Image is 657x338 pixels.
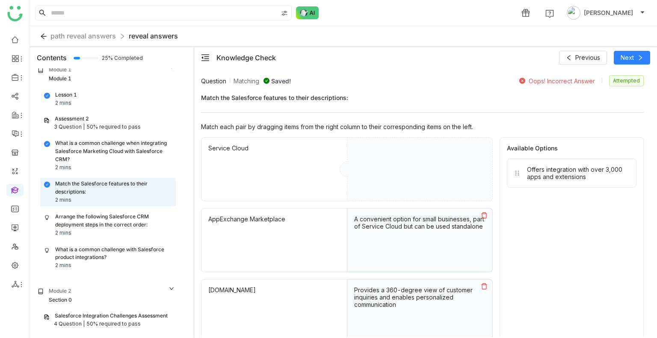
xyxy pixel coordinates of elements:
[49,75,71,83] div: Module 1
[201,93,644,102] span: Match the Salesforce features to their descriptions:
[567,6,580,20] img: avatar
[565,6,647,20] button: [PERSON_NAME]
[55,99,71,107] div: 2 mins
[354,286,485,308] div: Provides a 360-degree view of customer inquiries and enables personalized communication
[201,137,347,201] div: Service Cloud
[44,215,50,220] img: knowledge_check.svg
[575,53,600,62] span: Previous
[55,312,168,320] div: Salesforce Integration Challenges Assessment
[44,247,50,253] img: knowledge_check.svg
[7,6,23,21] img: logo
[354,215,485,230] div: A convenient option for small businesses, part of Service Cloud but can be used standalone
[201,53,210,62] button: menu-fold
[55,246,172,262] div: What is a common challenge with Salesforce product integrations?
[55,164,71,172] div: 2 mins
[234,76,259,85] span: Matching
[263,76,291,85] div: Saved!
[32,60,181,89] div: Module 1Module 1
[55,91,77,99] div: Lesson 1
[545,9,554,18] img: help.svg
[529,77,595,85] div: Oops! Incorrect Answer
[102,56,112,61] span: 25% Completed
[86,123,141,131] div: 50% required to pass
[201,208,347,272] div: AppExchange Marketplace
[44,118,50,123] img: assessment.svg
[296,6,319,19] img: ask-buddy-normal.svg
[201,76,226,85] span: Question
[507,144,636,152] div: Available Options
[55,139,172,164] div: What is a common challenge when integrating Salesforce Marketing Cloud with Salesforce CRM?
[584,8,633,18] span: [PERSON_NAME]
[49,66,71,74] div: Module 1
[527,166,629,180] div: Offers integration with over 3,000 apps and extensions
[32,281,181,310] div: Module 2Section 0
[55,229,71,237] div: 2 mins
[86,320,141,328] div: 50% required to pass
[54,320,85,328] div: 4 Question |
[129,32,178,40] span: reveal answers
[50,32,116,40] span: path reveal answers
[49,287,71,295] div: Module 2
[281,10,288,17] img: search-type.svg
[621,53,634,62] span: Next
[201,123,644,130] div: Match each pair by dragging items from the right column to their corresponding items on the left.
[55,196,71,204] div: 2 mins
[44,314,50,320] img: assessment.svg
[559,51,607,65] button: Previous
[614,51,650,65] button: Next
[49,296,72,304] div: Section 0
[55,262,71,270] div: 2 mins
[55,115,89,123] div: Assessment 2
[37,53,67,63] div: Contents
[216,53,276,63] div: Knowledge Check
[54,123,85,131] div: 3 Question |
[55,180,172,196] div: Match the Salesforce features to their descriptions:
[609,75,644,86] nz-tag: Attempted
[55,213,172,229] div: Arrange the following Salesforce CRM deployment steps in the correct order:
